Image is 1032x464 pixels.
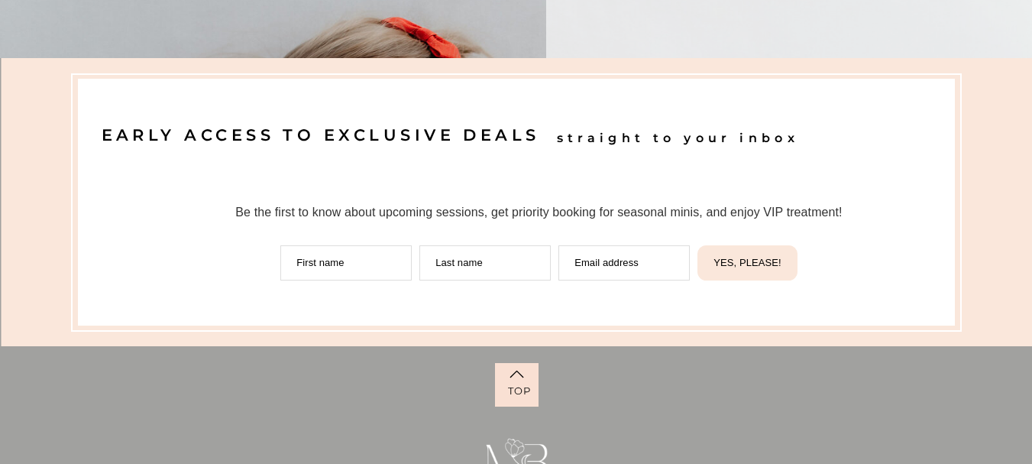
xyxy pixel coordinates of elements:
span: YES, PLEASE! [713,257,781,268]
div: Be the first to know about upcoming sessions, get priority booking for seasonal minis, and enjoy ... [184,203,895,222]
button: YES, PLEASE! [697,245,797,281]
h2: EARLY ACCESS TO EXCLUSIVE DEALS [102,125,545,161]
h3: straight to your inbox [557,125,804,142]
a: top [508,385,526,396]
